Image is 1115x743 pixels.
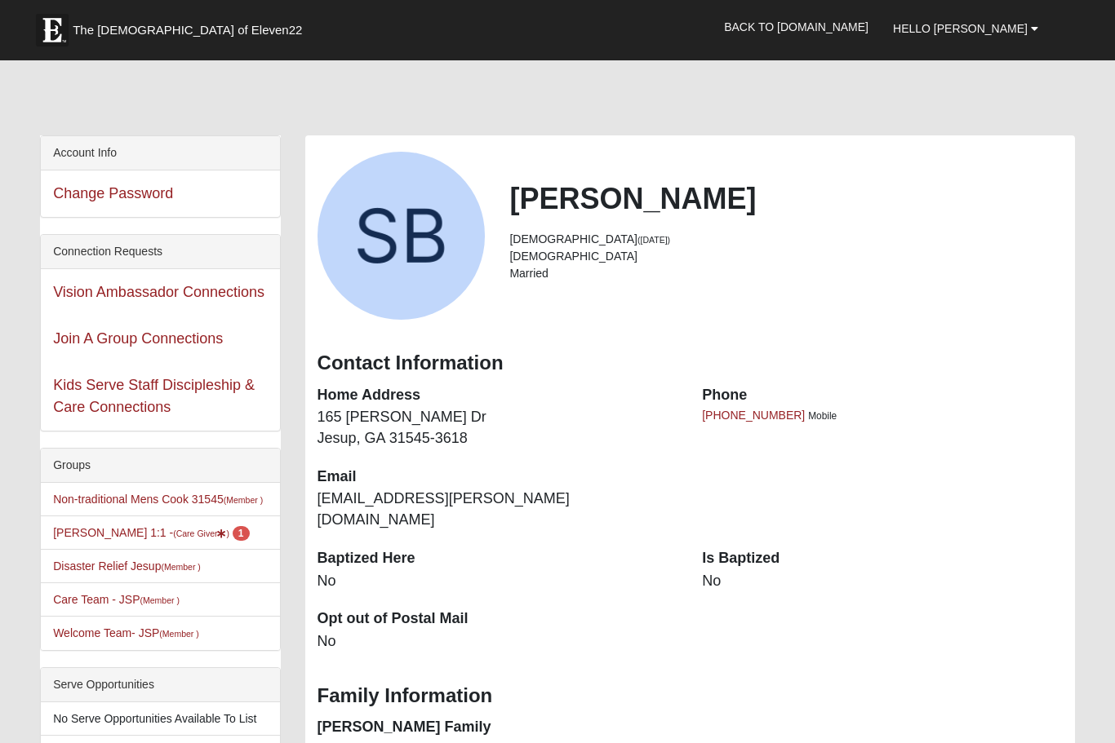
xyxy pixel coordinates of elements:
span: Hello [PERSON_NAME] [893,22,1028,35]
a: Non-traditional Mens Cook 31545(Member ) [53,493,263,506]
div: Groups [41,449,279,483]
div: Serve Opportunities [41,668,279,702]
dt: Email [318,467,678,488]
h3: Family Information [318,684,1063,708]
small: (Member ) [224,495,263,505]
a: Welcome Team- JSP(Member ) [53,626,199,639]
dt: Opt out of Postal Mail [318,608,678,630]
a: Change Password [53,185,173,201]
dd: No [702,571,1063,592]
dt: Is Baptized [702,548,1063,569]
li: Married [509,265,1062,282]
dd: 165 [PERSON_NAME] Dr Jesup, GA 31545-3618 [318,407,678,449]
a: Disaster Relief Jesup(Member ) [53,559,201,573]
small: (Care Giver ) [173,529,229,538]
li: No Serve Opportunities Available To List [41,702,279,736]
a: Join A Group Connections [53,330,223,347]
span: Mobile [808,410,837,422]
li: [DEMOGRAPHIC_DATA] [509,248,1062,265]
div: Account Info [41,136,279,170]
small: (Member ) [140,595,180,605]
dt: Home Address [318,385,678,406]
small: (Member ) [161,562,200,572]
small: ([DATE]) [637,235,670,245]
img: Eleven22 logo [36,14,69,46]
small: (Member ) [159,629,198,639]
dt: Baptized Here [318,548,678,569]
span: The [DEMOGRAPHIC_DATA] of Eleven22 [73,22,302,38]
a: Back to [DOMAIN_NAME] [712,7,881,47]
a: Care Team - JSP(Member ) [53,593,180,606]
dt: [PERSON_NAME] Family [318,717,678,738]
dd: [EMAIL_ADDRESS][PERSON_NAME][DOMAIN_NAME] [318,489,678,530]
h3: Contact Information [318,352,1063,375]
a: View Fullsize Photo [318,152,486,320]
a: Hello [PERSON_NAME] [881,8,1051,49]
h2: [PERSON_NAME] [509,181,1062,216]
dd: No [318,571,678,592]
a: [PERSON_NAME] 1:1 -(Care Giver) 1 [53,526,249,539]
a: Kids Serve Staff Discipleship & Care Connections [53,377,255,415]
a: The [DEMOGRAPHIC_DATA] of Eleven22 [28,6,354,46]
dt: Phone [702,385,1063,406]
span: number of pending members [233,526,250,541]
dd: No [318,631,678,652]
div: Connection Requests [41,235,279,269]
a: [PHONE_NUMBER] [702,409,805,422]
li: [DEMOGRAPHIC_DATA] [509,231,1062,248]
a: Vision Ambassador Connections [53,284,264,300]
